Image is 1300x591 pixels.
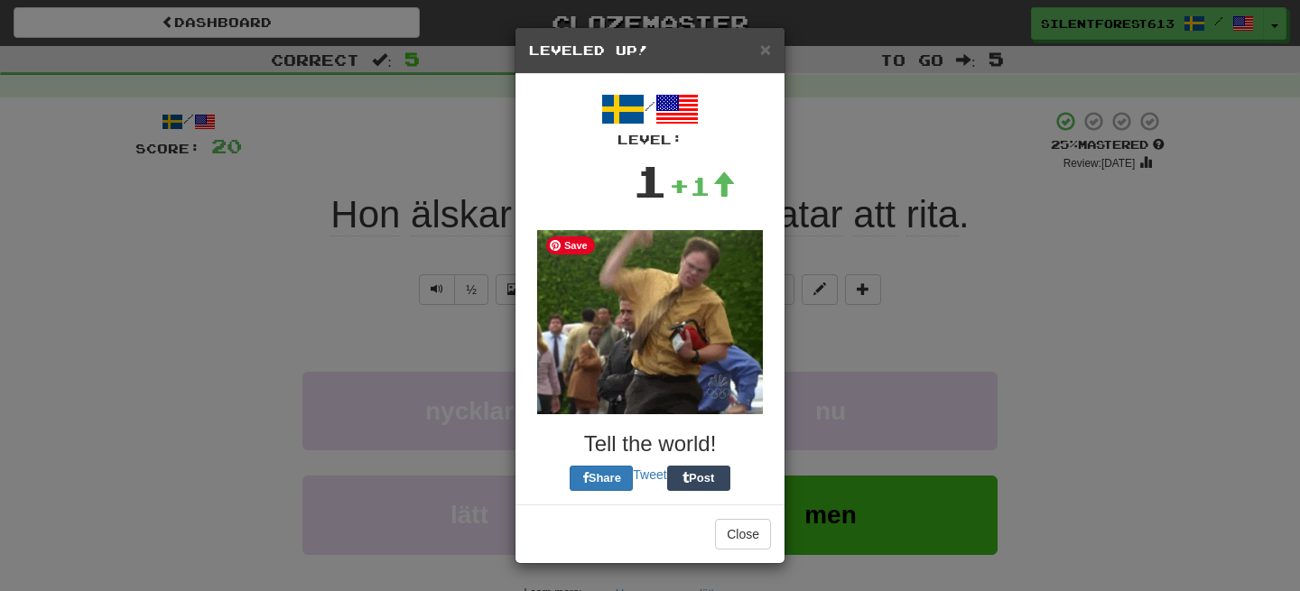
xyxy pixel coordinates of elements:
[760,39,771,60] span: ×
[529,88,771,149] div: /
[529,432,771,456] h3: Tell the world!
[570,466,633,491] button: Share
[760,40,771,59] button: Close
[632,149,669,212] div: 1
[669,168,736,204] div: +1
[529,42,771,60] h5: Leveled Up!
[715,519,771,549] button: Close
[529,131,771,149] div: Level:
[546,236,595,254] span: Save
[537,230,763,414] img: dwight-38fd9167b88c7212ef5e57fe3c23d517be8a6295dbcd4b80f87bd2b6bd7e5025.gif
[667,466,730,491] button: Post
[633,467,666,482] a: Tweet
